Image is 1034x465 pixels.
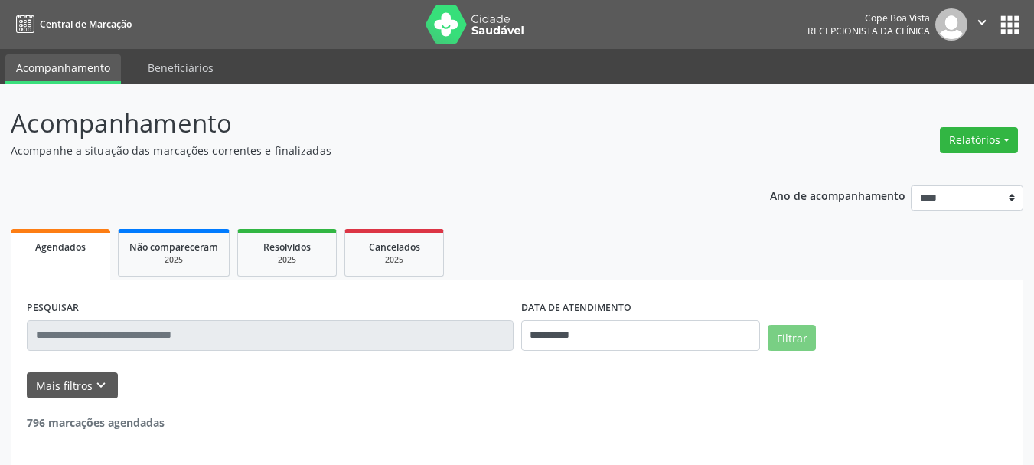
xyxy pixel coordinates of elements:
span: Central de Marcação [40,18,132,31]
p: Ano de acompanhamento [770,185,905,205]
a: Beneficiários [137,54,224,81]
span: Cancelados [369,241,420,254]
label: PESQUISAR [27,296,79,320]
button: Filtrar [768,325,816,351]
span: Recepcionista da clínica [807,25,930,38]
img: img [935,8,967,41]
div: Cope Boa Vista [807,11,930,25]
a: Acompanhamento [5,54,121,84]
button:  [967,8,996,41]
p: Acompanhamento [11,104,719,142]
button: apps [996,11,1023,38]
span: Não compareceram [129,241,218,254]
div: 2025 [249,254,325,266]
button: Relatórios [940,127,1018,153]
label: DATA DE ATENDIMENTO [521,296,631,320]
span: Resolvidos [263,241,311,254]
span: Agendados [35,241,86,254]
i: keyboard_arrow_down [93,377,109,394]
div: 2025 [129,254,218,266]
strong: 796 marcações agendadas [27,415,165,430]
button: Mais filtroskeyboard_arrow_down [27,372,118,399]
i:  [974,14,990,31]
a: Central de Marcação [11,11,132,37]
p: Acompanhe a situação das marcações correntes e finalizadas [11,142,719,159]
div: 2025 [356,254,432,266]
